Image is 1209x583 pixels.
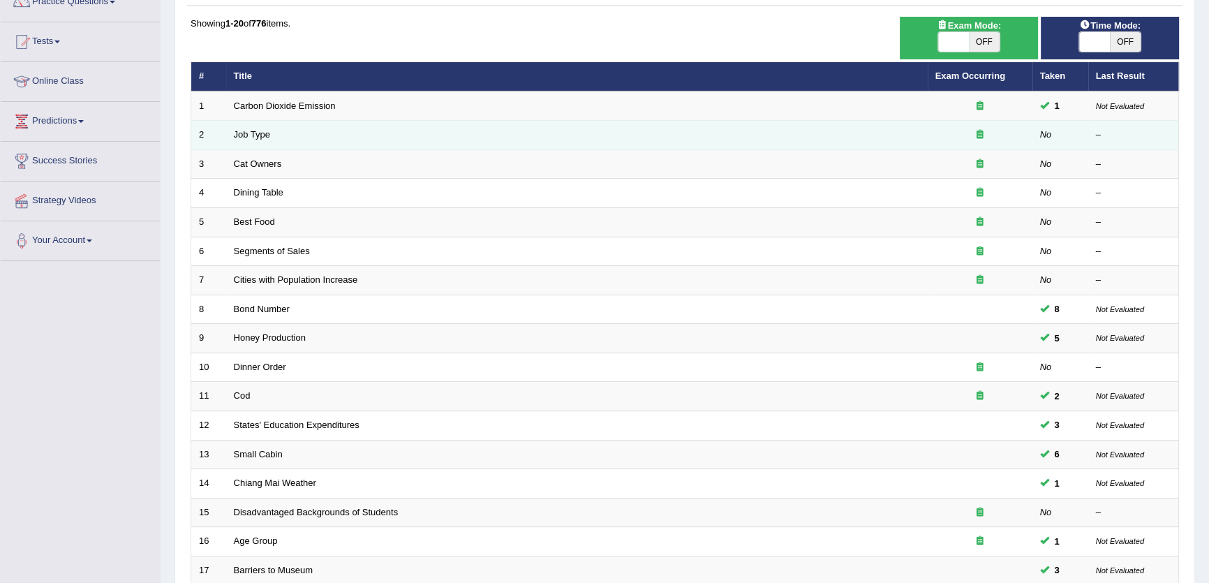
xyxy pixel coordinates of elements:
[1040,362,1052,372] em: No
[1110,32,1141,52] span: OFF
[935,128,1025,142] div: Exam occurring question
[234,332,306,343] a: Honey Production
[1096,392,1144,400] small: Not Evaluated
[969,32,1000,52] span: OFF
[1,62,160,97] a: Online Class
[191,208,226,237] td: 5
[1088,62,1179,91] th: Last Result
[935,274,1025,287] div: Exam occurring question
[935,506,1025,519] div: Exam occurring question
[191,411,226,440] td: 12
[935,216,1025,229] div: Exam occurring question
[935,186,1025,200] div: Exam occurring question
[935,245,1025,258] div: Exam occurring question
[935,390,1025,403] div: Exam occurring question
[191,440,226,469] td: 13
[191,324,226,353] td: 9
[1049,98,1065,113] span: You can still take this question
[1096,274,1171,287] div: –
[191,62,226,91] th: #
[191,91,226,121] td: 1
[1096,479,1144,487] small: Not Evaluated
[191,469,226,499] td: 14
[1049,476,1065,491] span: You can still take this question
[1,142,160,177] a: Success Stories
[930,18,1006,33] span: Exam Mode:
[1,221,160,256] a: Your Account
[234,158,282,169] a: Cat Owners
[1049,418,1065,432] span: You can still take this question
[1074,18,1146,33] span: Time Mode:
[935,535,1025,548] div: Exam occurring question
[234,565,313,575] a: Barriers to Museum
[1,22,160,57] a: Tests
[1049,302,1065,316] span: You can still take this question
[1096,450,1144,459] small: Not Evaluated
[234,101,336,111] a: Carbon Dioxide Emission
[234,274,358,285] a: Cities with Population Increase
[234,536,278,546] a: Age Group
[191,382,226,411] td: 11
[935,71,1005,81] a: Exam Occurring
[191,149,226,179] td: 3
[234,304,290,314] a: Bond Number
[1040,129,1052,140] em: No
[191,179,226,208] td: 4
[234,390,251,401] a: Cod
[1,182,160,216] a: Strategy Videos
[234,362,286,372] a: Dinner Order
[191,498,226,527] td: 15
[935,100,1025,113] div: Exam occurring question
[234,478,316,488] a: Chiang Mai Weather
[1096,186,1171,200] div: –
[1096,158,1171,171] div: –
[1096,128,1171,142] div: –
[1096,334,1144,342] small: Not Evaluated
[191,527,226,556] td: 16
[900,17,1038,59] div: Show exams occurring in exams
[1049,389,1065,404] span: You can still take this question
[1,102,160,137] a: Predictions
[1049,563,1065,577] span: You can still take this question
[191,237,226,266] td: 6
[234,187,283,198] a: Dining Table
[1040,246,1052,256] em: No
[234,420,359,430] a: States' Education Expenditures
[1040,158,1052,169] em: No
[234,129,271,140] a: Job Type
[1096,361,1171,374] div: –
[1049,447,1065,462] span: You can still take this question
[234,216,275,227] a: Best Food
[935,158,1025,171] div: Exam occurring question
[1049,534,1065,549] span: You can still take this question
[234,246,310,256] a: Segments of Sales
[191,295,226,324] td: 8
[1040,507,1052,517] em: No
[1032,62,1088,91] th: Taken
[234,449,283,459] a: Small Cabin
[1096,305,1144,313] small: Not Evaluated
[226,62,928,91] th: Title
[1040,187,1052,198] em: No
[191,266,226,295] td: 7
[1096,537,1144,545] small: Not Evaluated
[1096,421,1144,429] small: Not Evaluated
[1096,216,1171,229] div: –
[251,18,267,29] b: 776
[1040,216,1052,227] em: No
[1040,274,1052,285] em: No
[225,18,244,29] b: 1-20
[191,121,226,150] td: 2
[1096,245,1171,258] div: –
[1096,506,1171,519] div: –
[191,17,1179,30] div: Showing of items.
[1096,102,1144,110] small: Not Evaluated
[1049,331,1065,346] span: You can still take this question
[935,361,1025,374] div: Exam occurring question
[234,507,399,517] a: Disadvantaged Backgrounds of Students
[191,353,226,382] td: 10
[1096,566,1144,575] small: Not Evaluated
